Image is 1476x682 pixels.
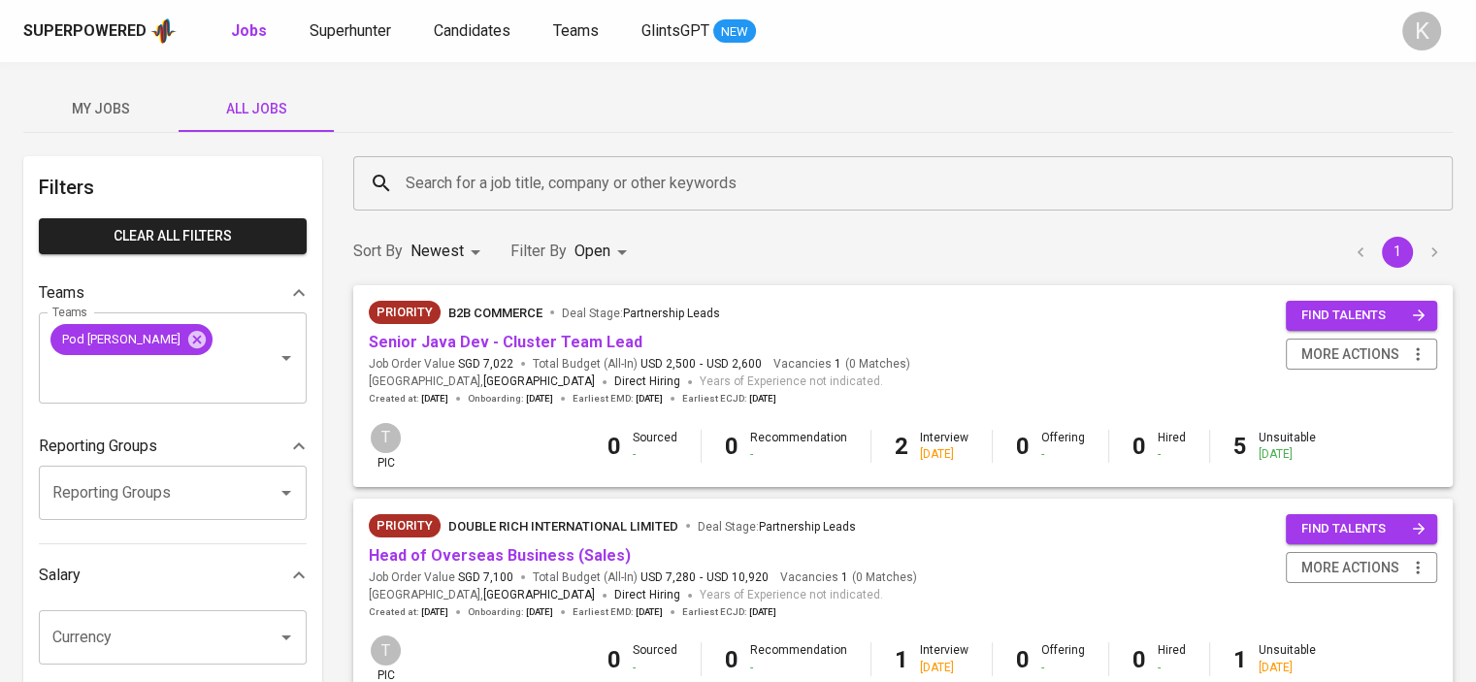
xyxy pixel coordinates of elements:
div: Newest [410,234,487,270]
span: [DATE] [526,392,553,406]
div: - [633,660,677,676]
span: Priority [369,303,441,322]
a: Senior Java Dev - Cluster Team Lead [369,333,642,351]
a: Head of Overseas Business (Sales) [369,546,631,565]
button: more actions [1286,339,1437,371]
a: Superpoweredapp logo [23,16,177,46]
nav: pagination navigation [1342,237,1453,268]
span: Years of Experience not indicated. [700,586,883,605]
span: Vacancies ( 0 Matches ) [773,356,910,373]
span: find talents [1301,305,1426,327]
b: 1 [895,646,908,673]
b: 0 [1132,433,1146,460]
a: GlintsGPT NEW [641,19,756,44]
span: Teams [553,21,599,40]
b: 0 [725,433,738,460]
div: pic [369,421,403,471]
div: Recommendation [750,430,847,463]
span: [GEOGRAPHIC_DATA] , [369,373,595,392]
span: [GEOGRAPHIC_DATA] [483,586,595,605]
div: Teams [39,274,307,312]
span: Open [574,242,610,260]
div: Salary [39,556,307,595]
span: 1 [838,569,848,586]
button: find talents [1286,301,1437,331]
span: Candidates [434,21,510,40]
div: - [1041,446,1085,463]
span: more actions [1301,556,1399,580]
span: - [700,569,703,586]
span: Vacancies ( 0 Matches ) [780,569,917,586]
p: Salary [39,564,81,587]
div: [DATE] [920,660,968,676]
span: Partnership Leads [759,520,856,534]
span: SGD 7,100 [458,569,513,586]
span: Superhunter [310,21,391,40]
b: 0 [607,433,621,460]
span: [DATE] [749,605,776,619]
b: 1 [1233,646,1247,673]
a: Jobs [231,19,271,44]
button: Open [273,344,300,372]
div: Interview [920,430,968,463]
div: Interview [920,642,968,675]
span: Total Budget (All-In) [533,356,762,373]
span: [GEOGRAPHIC_DATA] [483,373,595,392]
div: Offering [1041,642,1085,675]
div: - [1041,660,1085,676]
div: - [750,446,847,463]
span: USD 2,600 [706,356,762,373]
b: 0 [607,646,621,673]
p: Teams [39,281,84,305]
span: B2B Commerce [448,306,542,320]
div: Open [574,234,634,270]
span: All Jobs [190,97,322,121]
span: [DATE] [526,605,553,619]
button: find talents [1286,514,1437,544]
div: Hired [1158,642,1186,675]
div: - [1158,660,1186,676]
span: GlintsGPT [641,21,709,40]
div: Superpowered [23,20,147,43]
div: Offering [1041,430,1085,463]
p: Filter By [510,240,567,263]
div: [DATE] [1259,446,1316,463]
div: Unsuitable [1259,430,1316,463]
span: USD 7,280 [640,569,696,586]
b: Jobs [231,21,267,40]
span: Earliest EMD : [573,605,663,619]
div: Pod [PERSON_NAME] [50,324,213,355]
div: - [1158,446,1186,463]
span: Created at : [369,392,448,406]
button: more actions [1286,552,1437,584]
span: Job Order Value [369,356,513,373]
div: New Job received from Demand Team [369,301,441,324]
b: 0 [1132,646,1146,673]
b: 5 [1233,433,1247,460]
span: USD 10,920 [706,569,769,586]
span: Total Budget (All-In) [533,569,769,586]
span: Earliest EMD : [573,392,663,406]
a: Teams [553,19,603,44]
span: Onboarding : [468,605,553,619]
div: - [633,446,677,463]
b: 2 [895,433,908,460]
div: [DATE] [1259,660,1316,676]
span: [DATE] [636,605,663,619]
div: T [369,633,403,667]
span: Double Rich International Limited [448,519,678,534]
button: Open [273,624,300,651]
b: 0 [1016,646,1030,673]
div: New Job received from Demand Team [369,514,441,537]
span: 1 [832,356,841,373]
span: Partnership Leads [623,307,720,320]
div: - [750,660,847,676]
span: Direct Hiring [614,374,680,388]
div: Recommendation [750,642,847,675]
span: [GEOGRAPHIC_DATA] , [369,586,595,605]
b: 0 [1016,433,1030,460]
span: [DATE] [421,605,448,619]
div: Unsuitable [1259,642,1316,675]
span: USD 2,500 [640,356,696,373]
p: Newest [410,240,464,263]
